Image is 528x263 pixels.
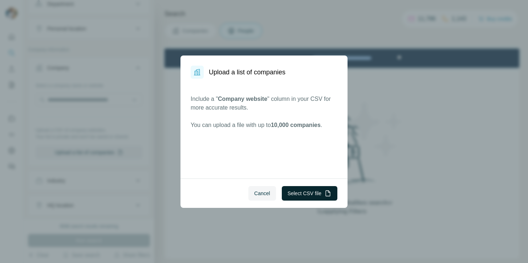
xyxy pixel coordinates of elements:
[271,122,321,128] span: 10,000 companies
[218,96,267,102] span: Company website
[127,1,227,17] div: Watch our October Product update
[248,186,276,201] button: Cancel
[254,190,270,197] span: Cancel
[191,95,337,112] p: Include a " " column in your CSV for more accurate results.
[282,186,337,201] button: Select CSV file
[209,67,285,77] h1: Upload a list of companies
[191,121,337,130] p: You can upload a file with up to .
